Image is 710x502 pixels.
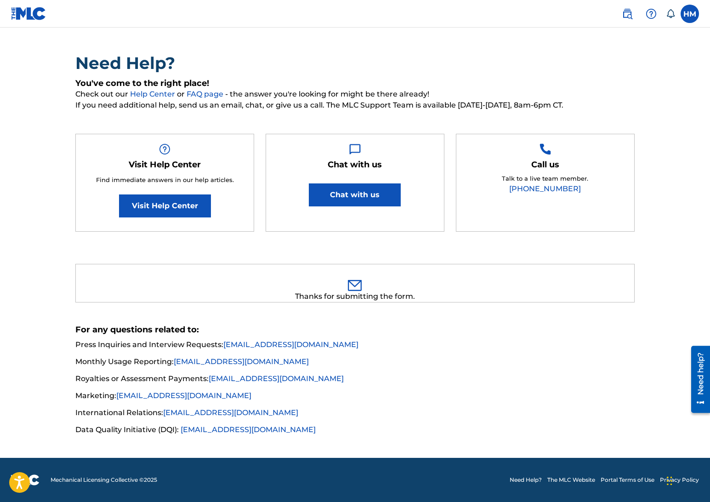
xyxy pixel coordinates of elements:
[76,291,634,302] div: Thanks for submitting the form.
[667,467,672,495] div: Drag
[309,183,401,206] button: Chat with us
[129,160,201,170] h5: Visit Help Center
[75,325,635,335] h5: For any questions related to:
[11,474,40,485] img: logo
[181,425,316,434] a: [EMAIL_ADDRESS][DOMAIN_NAME]
[75,407,635,424] li: International Relations:
[75,89,635,100] span: Check out our or - the answer you're looking for might be there already!
[75,100,635,111] span: If you need additional help, send us an email, chat, or give us a call. The MLC Support Team is a...
[75,373,635,390] li: Royalties or Assessment Payments:
[116,391,251,400] a: [EMAIL_ADDRESS][DOMAIN_NAME]
[666,9,675,18] div: Notifications
[642,5,660,23] div: Help
[75,390,635,407] li: Marketing:
[130,90,177,98] a: Help Center
[328,160,382,170] h5: Chat with us
[96,176,234,183] span: Find immediate answers in our help articles.
[209,374,344,383] a: [EMAIL_ADDRESS][DOMAIN_NAME]
[502,174,588,183] p: Talk to a live team member.
[504,132,710,502] iframe: Chat Widget
[75,78,635,89] h5: You've come to the right place!
[223,340,358,349] a: [EMAIL_ADDRESS][DOMAIN_NAME]
[75,424,635,435] li: Data Quality Initiative (DQI):
[11,7,46,20] img: MLC Logo
[622,8,633,19] img: search
[349,143,361,155] img: Help Box Image
[618,5,636,23] a: Public Search
[681,5,699,23] div: User Menu
[684,342,710,416] iframe: Resource Center
[174,357,309,366] a: [EMAIL_ADDRESS][DOMAIN_NAME]
[646,8,657,19] img: help
[75,356,635,373] li: Monthly Usage Reporting:
[119,194,211,217] a: Visit Help Center
[75,339,635,356] li: Press Inquiries and Interview Requests:
[187,90,225,98] a: FAQ page
[348,280,362,291] img: 0ff00501b51b535a1dc6.svg
[75,53,635,74] h2: Need Help?
[159,143,170,155] img: Help Box Image
[163,408,298,417] a: [EMAIL_ADDRESS][DOMAIN_NAME]
[51,476,157,484] span: Mechanical Licensing Collective © 2025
